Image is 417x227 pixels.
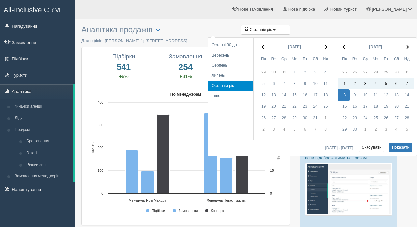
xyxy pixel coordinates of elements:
[279,112,289,124] td: 28
[360,54,370,65] th: Ср
[338,124,350,137] td: 29
[391,78,402,89] td: 6
[179,209,198,213] text: Замовлення
[270,169,274,172] text: 15
[12,170,73,182] a: Замовлення менеджерів
[350,89,360,101] td: 9
[321,65,332,78] td: 4
[300,124,310,137] td: 6
[321,124,332,137] td: 8
[289,89,300,101] td: 15
[330,7,357,12] span: Новий турист
[310,65,321,78] td: 3
[96,52,151,80] a: Підбірки 541 9%
[289,112,300,124] td: 29
[321,112,332,124] td: 1
[279,101,289,112] td: 21
[381,124,391,137] td: 3
[321,54,332,65] th: Нд
[360,78,370,89] td: 3
[360,124,370,137] td: 1
[300,78,310,89] td: 9
[370,89,381,101] td: 11
[360,89,370,101] td: 10
[270,192,272,195] text: 0
[98,146,104,150] text: 200
[300,101,310,112] td: 23
[268,65,279,78] td: 30
[310,101,321,112] td: 24
[161,52,210,80] a: Замовлення 254 31%
[238,7,273,12] span: Нове замовлення
[112,53,135,60] span: Підбірки
[208,50,253,60] li: Вересень
[350,78,360,89] td: 2
[370,112,381,124] td: 25
[268,112,279,124] td: 27
[179,74,192,79] span: 31%
[208,91,253,101] li: Інше
[325,146,356,150] span: [DATE] - [DATE]
[257,89,268,101] td: 12
[402,112,413,124] td: 28
[321,101,332,112] td: 25
[129,199,166,202] text: Менеджер Нові Мандри
[338,101,350,112] td: 15
[381,78,391,89] td: 5
[119,74,128,79] span: 9%
[12,101,73,113] a: Фінанси агенції
[257,101,268,112] td: 19
[268,89,279,101] td: 13
[370,124,381,137] td: 2
[381,101,391,112] td: 19
[350,124,360,137] td: 30
[381,54,391,65] th: Пт
[359,143,385,152] button: Скасувати
[310,78,321,89] td: 10
[391,54,402,65] th: Сб
[350,112,360,124] td: 23
[389,143,412,152] button: Показати
[300,112,310,124] td: 30
[391,112,402,124] td: 27
[161,61,210,73] span: 254
[350,65,360,78] td: 26
[152,209,165,213] text: Підбірки
[81,38,290,44] p: Для офісів: [PERSON_NAME] 1; [STREET_ADDRESS]
[321,78,332,89] td: 11
[12,112,73,124] a: Ліди
[4,6,60,14] span: All-Inclusive CRM
[0,0,75,18] a: All-Inclusive CRM
[268,78,279,89] td: 6
[241,25,290,35] button: Останній рік
[208,71,253,81] li: Липень
[268,54,279,65] th: Вт
[338,89,350,101] td: 8
[338,65,350,78] td: 25
[208,81,253,91] li: Останній рік
[321,89,332,101] td: 18
[279,89,289,101] td: 14
[288,7,315,12] span: Нова підбірка
[370,101,381,112] td: 18
[310,54,321,65] th: Сб
[96,61,151,73] span: 541
[268,124,279,137] td: 3
[289,101,300,112] td: 22
[23,136,73,147] a: Бронювання
[23,147,73,159] a: Готелі
[23,159,73,171] a: Річний звіт
[402,65,413,78] td: 31
[402,124,413,137] td: 5
[208,60,253,71] li: Серпень
[300,65,310,78] td: 2
[279,78,289,89] td: 7
[257,65,268,78] td: 29
[300,89,310,101] td: 16
[87,89,285,220] svg: По менеджерам
[391,124,402,137] td: 4
[360,101,370,112] td: 17
[360,65,370,78] td: 27
[211,209,226,213] text: Конверсія
[391,89,402,101] td: 13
